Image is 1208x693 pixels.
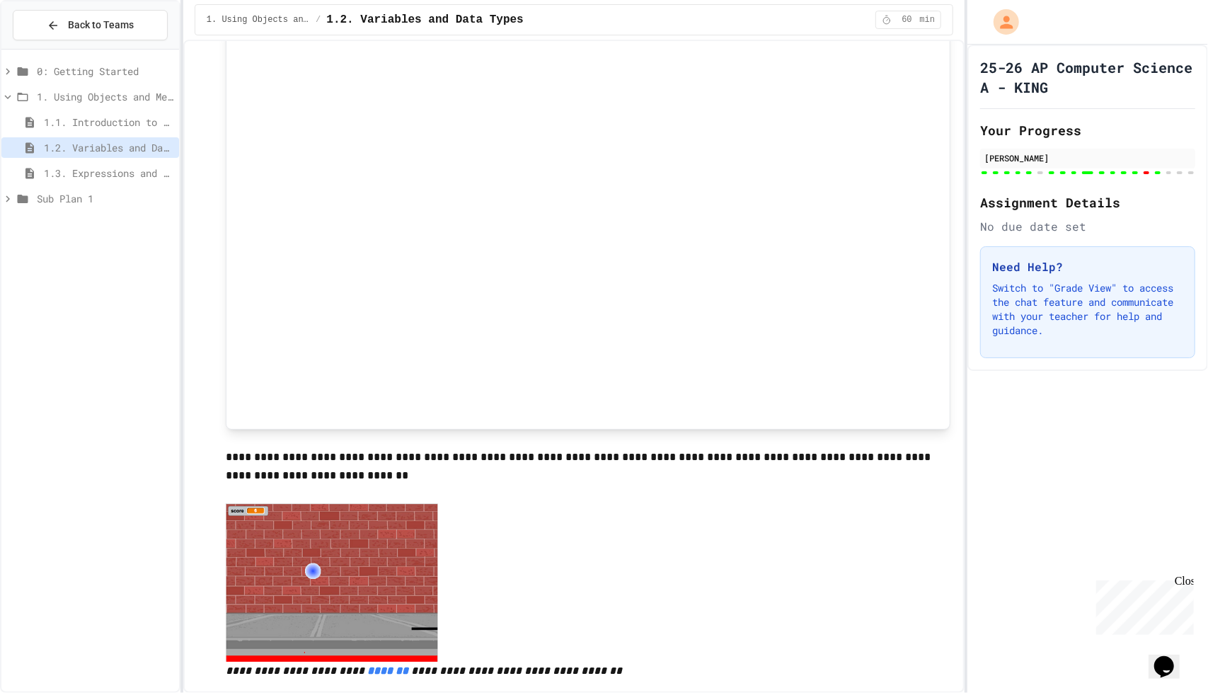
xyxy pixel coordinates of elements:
[326,11,523,28] span: 1.2. Variables and Data Types
[920,14,936,25] span: min
[980,120,1195,140] h2: Your Progress
[13,10,168,40] button: Back to Teams
[37,191,173,206] span: Sub Plan 1
[979,6,1023,38] div: My Account
[992,258,1183,275] h3: Need Help?
[1149,636,1194,679] iframe: chat widget
[1091,575,1194,635] iframe: chat widget
[68,18,134,33] span: Back to Teams
[37,64,173,79] span: 0: Getting Started
[316,14,321,25] span: /
[6,6,98,90] div: Chat with us now!Close
[44,115,173,130] span: 1.1. Introduction to Algorithms, Programming, and Compilers
[992,281,1183,338] p: Switch to "Grade View" to access the chat feature and communicate with your teacher for help and ...
[984,151,1191,164] div: [PERSON_NAME]
[980,57,1195,97] h1: 25-26 AP Computer Science A - KING
[896,14,919,25] span: 60
[37,89,173,104] span: 1. Using Objects and Methods
[44,166,173,181] span: 1.3. Expressions and Output [New]
[207,14,310,25] span: 1. Using Objects and Methods
[980,218,1195,235] div: No due date set
[44,140,173,155] span: 1.2. Variables and Data Types
[980,193,1195,212] h2: Assignment Details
